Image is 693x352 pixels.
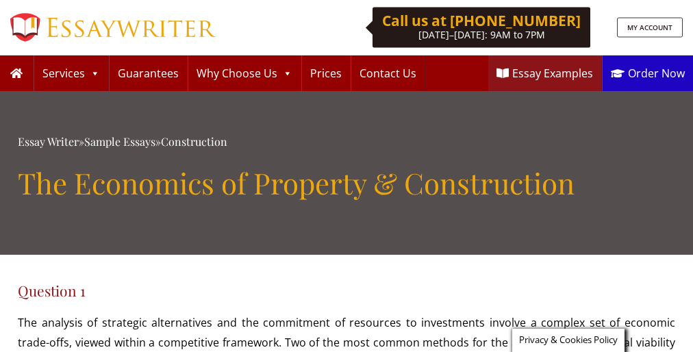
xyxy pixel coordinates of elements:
[617,18,683,38] a: MY ACCOUNT
[302,55,350,91] a: Prices
[519,334,618,346] span: Privacy & Cookies Policy
[18,282,675,299] h4: Question 1
[84,134,155,149] a: Sample Essays
[18,166,675,200] h1: The Economics of Property & Construction
[18,132,675,152] div: » »
[603,55,693,91] a: Order Now
[110,55,187,91] a: Guarantees
[418,28,545,41] span: [DATE]–[DATE]: 9AM to 7PM
[488,55,601,91] a: Essay Examples
[161,134,227,149] a: Construction
[188,55,301,91] a: Why Choose Us
[18,134,79,149] a: Essay Writer
[351,55,425,91] a: Contact Us
[34,55,108,91] a: Services
[382,11,581,30] b: Call us at [PHONE_NUMBER]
